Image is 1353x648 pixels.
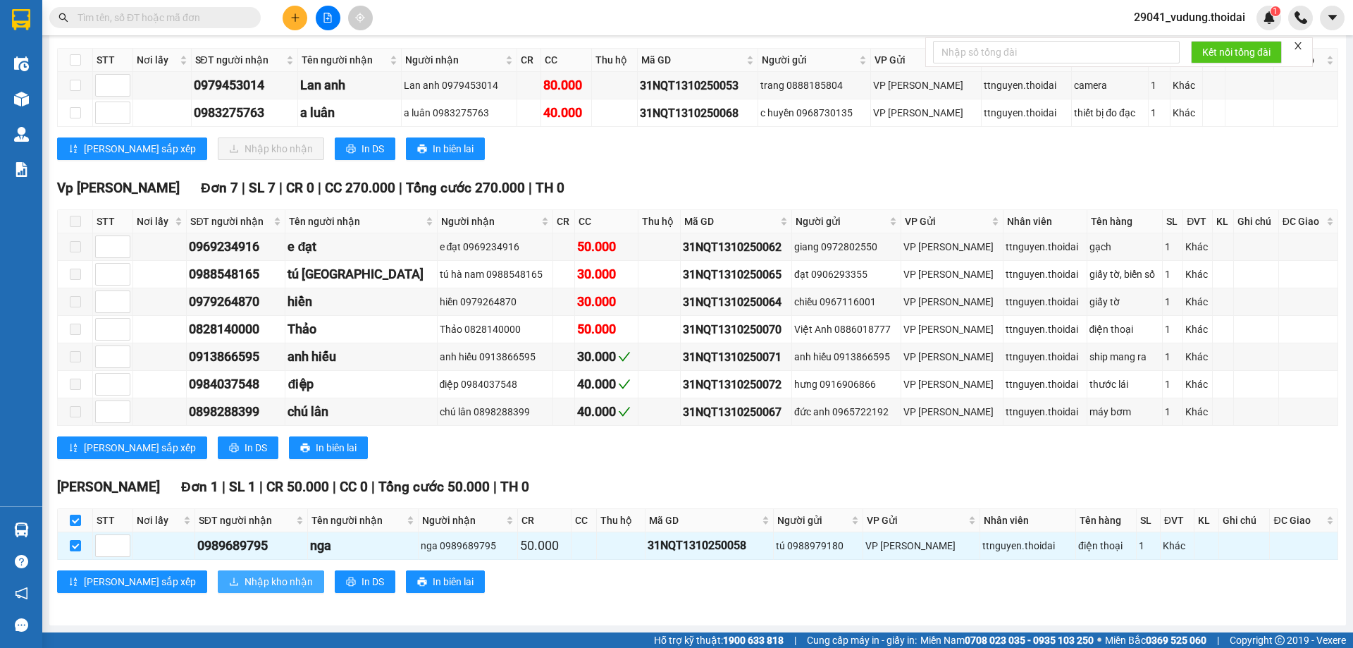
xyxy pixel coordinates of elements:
div: 40.000 [577,402,635,422]
td: 31NQT1310250067 [681,398,792,426]
div: VP [PERSON_NAME] [865,538,978,554]
div: chiều 0967116001 [794,294,898,310]
div: 0979453014 [194,75,295,95]
div: 31NQT1310250053 [640,77,755,94]
th: CR [517,49,541,72]
td: Thảo [285,316,437,343]
span: | [279,180,283,196]
span: SĐT người nhận [195,52,283,68]
div: 0989689795 [197,536,306,556]
div: 31NQT1310250062 [683,238,789,256]
button: plus [283,6,307,30]
div: e đạt 0969234916 [440,239,551,255]
span: Kết nối tổng đài [1202,44,1271,60]
div: 31NQT1310250071 [683,348,789,366]
span: file-add [323,13,333,23]
th: Thu hộ [592,49,638,72]
div: VP [PERSON_NAME] [903,267,1001,282]
div: 50.000 [577,319,635,339]
span: close [1293,41,1303,51]
img: icon-new-feature [1263,11,1275,24]
div: điệp [288,374,434,394]
span: printer [417,577,427,588]
th: CR [518,509,572,532]
span: notification [15,587,28,600]
img: warehouse-icon [14,56,29,71]
div: anh hiếu 0913866595 [794,349,898,365]
span: message [15,618,28,632]
div: 1 [1165,404,1180,420]
div: 40.000 [543,103,589,123]
div: VP [PERSON_NAME] [903,349,1001,365]
span: Tên người nhận [311,513,404,528]
input: Tìm tên, số ĐT hoặc mã đơn [78,10,244,25]
td: VP Nguyễn Quốc Trị [901,398,1003,426]
div: VP [PERSON_NAME] [903,322,1001,337]
img: warehouse-icon [14,92,29,106]
img: logo [7,50,17,122]
div: ttnguyen.thoidai [1006,377,1084,392]
div: 1 [1151,78,1168,93]
td: 0979453014 [192,72,298,99]
span: | [794,632,796,648]
button: sort-ascending[PERSON_NAME] sắp xếp [57,137,207,160]
strong: 1900 633 818 [723,635,784,646]
td: 0898288399 [187,398,285,426]
span: Mã GD [641,52,743,68]
div: 0898288399 [189,402,283,422]
button: printerIn DS [335,137,395,160]
span: | [318,180,321,196]
td: 31NQT1310250065 [681,261,792,288]
span: Người gửi [777,513,848,528]
th: CR [553,210,575,233]
div: 31NQT1310250067 [683,403,789,421]
button: aim [348,6,373,30]
div: ttnguyen.thoidai [1006,239,1084,255]
td: 31NQT1310250072 [681,371,792,398]
div: thước lái [1089,377,1161,392]
div: Khác [1185,294,1210,310]
div: Khác [1185,322,1210,337]
td: 0983275763 [192,99,298,127]
span: Tên người nhận [289,214,422,229]
td: 31NQT1310250068 [638,99,758,127]
span: Đơn 7 [201,180,238,196]
td: 31NQT1310250071 [681,343,792,371]
th: Tên hàng [1087,210,1163,233]
span: Người nhận [422,513,503,528]
div: 0983275763 [194,103,295,123]
td: 0979264870 [187,288,285,316]
span: check [618,405,631,418]
span: Miền Nam [920,632,1094,648]
th: Nhân viên [980,509,1076,532]
th: CC [541,49,592,72]
div: hưng 0916906866 [794,377,898,392]
div: ttnguyen.thoidai [1006,349,1084,365]
div: ttnguyen.thoidai [1006,404,1084,420]
td: VP Nguyễn Quốc Trị [901,261,1003,288]
sup: 1 [1271,6,1280,16]
div: 1 [1165,294,1180,310]
div: VP [PERSON_NAME] [903,239,1001,255]
div: ttnguyen.thoidai [1006,294,1084,310]
span: | [399,180,402,196]
button: downloadNhập kho nhận [218,570,324,593]
div: chú lân [288,402,434,422]
span: TH 0 [500,479,529,495]
td: VP Nguyễn Quốc Trị [871,72,982,99]
th: Nhân viên [1003,210,1087,233]
span: TH 0 [536,180,564,196]
td: VP Nguyễn Quốc Trị [871,99,982,127]
span: Miền Bắc [1105,632,1206,648]
div: 31NQT1310250064 [683,293,789,311]
div: tú hà nam 0988548165 [440,267,551,282]
span: [PERSON_NAME] sắp xếp [84,440,196,456]
td: điệp [285,371,437,398]
span: Tổng cước 270.000 [406,180,525,196]
div: chú lân 0898288399 [440,404,551,420]
span: SĐT người nhận [190,214,271,229]
div: a luân 0983275763 [404,105,514,121]
td: nga [308,532,419,560]
span: plus [290,13,300,23]
span: Nhập kho nhận [245,574,313,589]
